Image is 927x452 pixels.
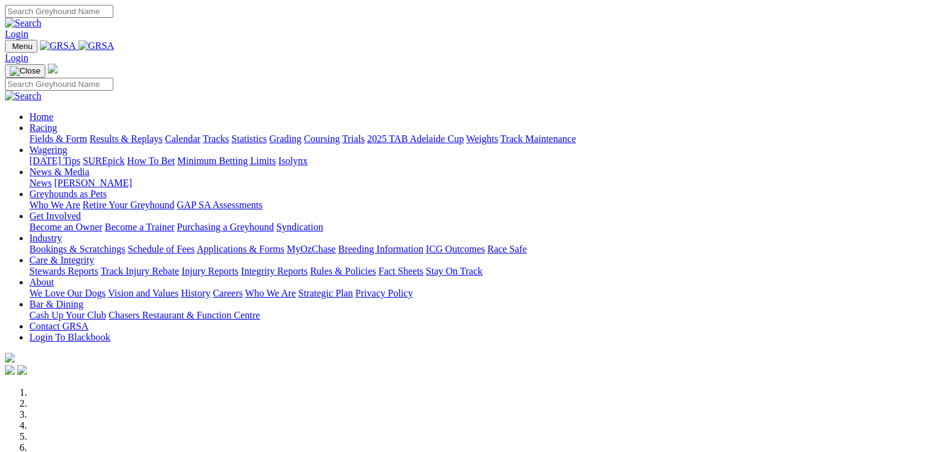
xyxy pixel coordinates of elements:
[83,200,175,210] a: Retire Your Greyhound
[379,266,423,276] a: Fact Sheets
[29,244,922,255] div: Industry
[29,167,89,177] a: News & Media
[105,222,175,232] a: Become a Trainer
[29,310,922,321] div: Bar & Dining
[29,200,922,211] div: Greyhounds as Pets
[367,134,464,144] a: 2025 TAB Adelaide Cup
[29,134,922,145] div: Racing
[127,156,175,166] a: How To Bet
[5,29,28,39] a: Login
[5,78,113,91] input: Search
[89,134,162,144] a: Results & Replays
[29,299,83,309] a: Bar & Dining
[100,266,179,276] a: Track Injury Rebate
[29,266,98,276] a: Stewards Reports
[78,40,115,51] img: GRSA
[466,134,498,144] a: Weights
[287,244,336,254] a: MyOzChase
[245,288,296,298] a: Who We Are
[426,244,485,254] a: ICG Outcomes
[5,365,15,375] img: facebook.svg
[181,288,210,298] a: History
[29,310,106,320] a: Cash Up Your Club
[298,288,353,298] a: Strategic Plan
[310,266,376,276] a: Rules & Policies
[40,40,76,51] img: GRSA
[338,244,423,254] a: Breeding Information
[29,222,922,233] div: Get Involved
[165,134,200,144] a: Calendar
[29,321,88,331] a: Contact GRSA
[29,189,107,199] a: Greyhounds as Pets
[501,134,576,144] a: Track Maintenance
[29,222,102,232] a: Become an Owner
[54,178,132,188] a: [PERSON_NAME]
[29,288,105,298] a: We Love Our Dogs
[29,178,51,188] a: News
[29,122,57,133] a: Racing
[29,134,87,144] a: Fields & Form
[12,42,32,51] span: Menu
[29,178,922,189] div: News & Media
[278,156,308,166] a: Isolynx
[29,156,922,167] div: Wagering
[197,244,284,254] a: Applications & Forms
[177,156,276,166] a: Minimum Betting Limits
[5,353,15,363] img: logo-grsa-white.png
[83,156,124,166] a: SUREpick
[29,200,80,210] a: Who We Are
[17,365,27,375] img: twitter.svg
[342,134,365,144] a: Trials
[426,266,482,276] a: Stay On Track
[5,40,37,53] button: Toggle navigation
[5,53,28,63] a: Login
[29,111,53,122] a: Home
[304,134,340,144] a: Coursing
[213,288,243,298] a: Careers
[177,222,274,232] a: Purchasing a Greyhound
[29,145,67,155] a: Wagering
[108,288,178,298] a: Vision and Values
[29,255,94,265] a: Care & Integrity
[5,64,45,78] button: Toggle navigation
[487,244,526,254] a: Race Safe
[241,266,308,276] a: Integrity Reports
[29,288,922,299] div: About
[5,18,42,29] img: Search
[355,288,413,298] a: Privacy Policy
[29,332,110,342] a: Login To Blackbook
[276,222,323,232] a: Syndication
[29,266,922,277] div: Care & Integrity
[181,266,238,276] a: Injury Reports
[10,66,40,76] img: Close
[29,244,125,254] a: Bookings & Scratchings
[232,134,267,144] a: Statistics
[108,310,260,320] a: Chasers Restaurant & Function Centre
[5,91,42,102] img: Search
[177,200,263,210] a: GAP SA Assessments
[29,233,62,243] a: Industry
[5,5,113,18] input: Search
[270,134,301,144] a: Grading
[29,277,54,287] a: About
[203,134,229,144] a: Tracks
[29,211,81,221] a: Get Involved
[29,156,80,166] a: [DATE] Tips
[127,244,194,254] a: Schedule of Fees
[48,64,58,73] img: logo-grsa-white.png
